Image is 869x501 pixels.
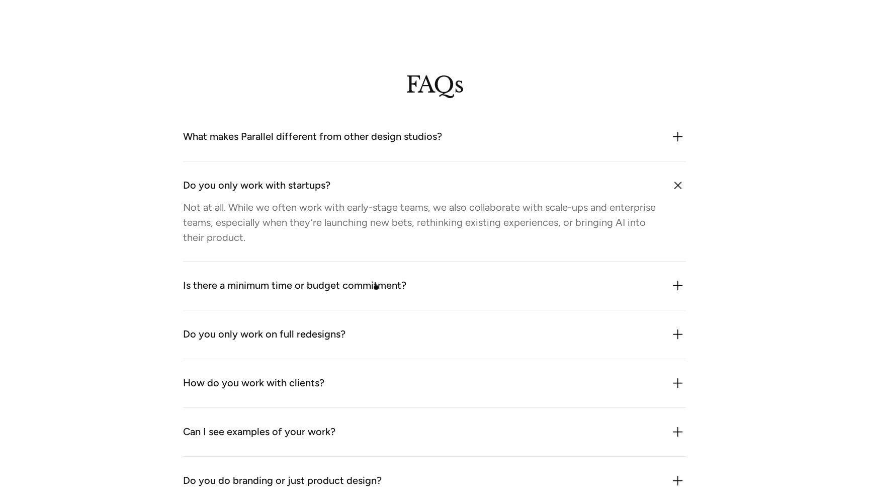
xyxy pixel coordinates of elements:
[406,76,463,93] h2: FAQs
[183,278,406,294] div: Is there a minimum time or budget commitment?
[183,178,330,194] div: Do you only work with startups?
[183,129,442,145] div: What makes Parallel different from other design studios?
[183,326,345,343] div: Do you only work on full redesigns?
[183,375,324,391] div: How do you work with clients?
[183,424,335,440] div: Can I see examples of your work?
[183,200,659,245] div: Not at all. While we often work with early-stage teams, we also collaborate with scale-ups and en...
[183,473,382,489] div: Do you do branding or just product design?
